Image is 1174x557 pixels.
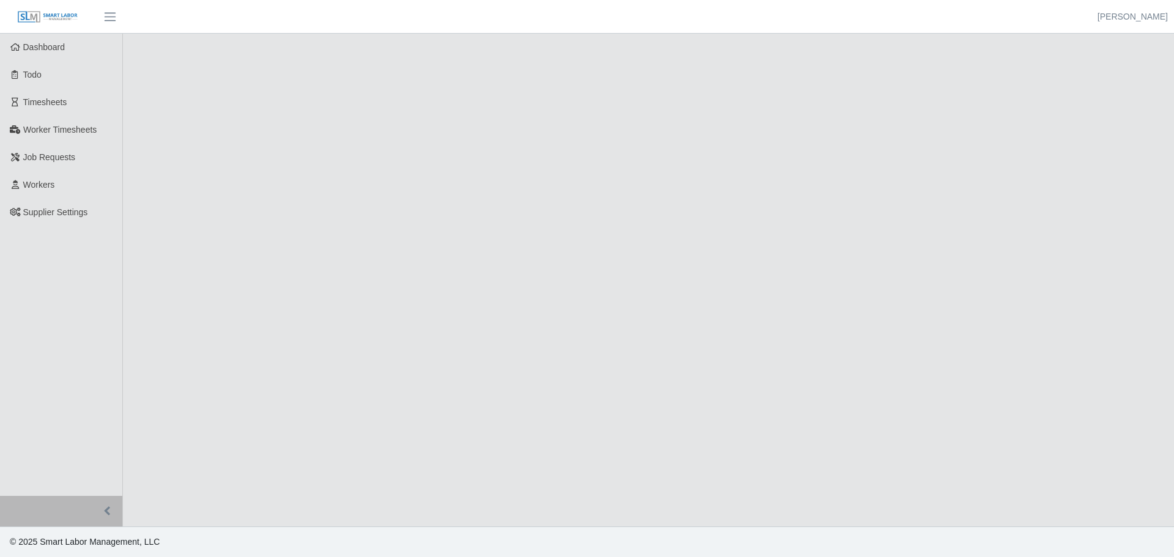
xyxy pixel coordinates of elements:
[23,207,88,217] span: Supplier Settings
[17,10,78,24] img: SLM Logo
[23,42,65,52] span: Dashboard
[23,125,97,135] span: Worker Timesheets
[10,537,160,547] span: © 2025 Smart Labor Management, LLC
[1098,10,1168,23] a: [PERSON_NAME]
[23,97,67,107] span: Timesheets
[23,180,55,190] span: Workers
[23,70,42,79] span: Todo
[23,152,76,162] span: Job Requests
